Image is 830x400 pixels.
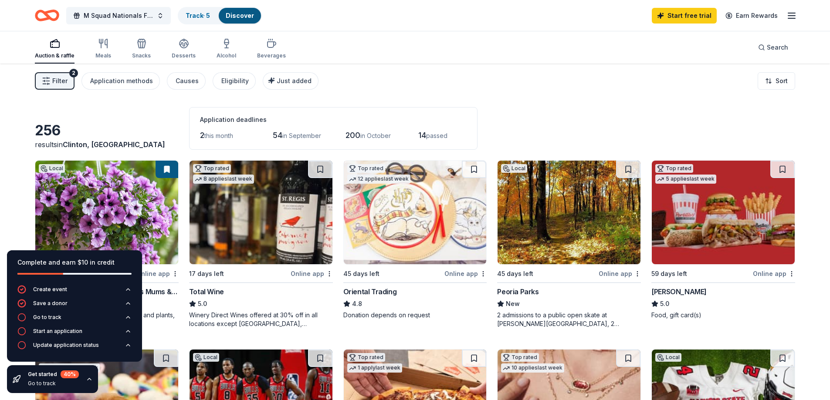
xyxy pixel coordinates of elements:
a: Discover [226,12,254,19]
a: Home [35,5,59,26]
div: 2 admissions to a public open skate at [PERSON_NAME][GEOGRAPHIC_DATA], 2 admissions to [GEOGRAPHI... [497,311,641,328]
div: Desserts [172,52,196,59]
span: Search [767,42,788,53]
a: Image for Portillo'sTop rated5 applieslast week59 days leftOnline app[PERSON_NAME]5.0Food, gift c... [651,160,795,319]
div: 45 days left [497,269,533,279]
div: 5 applies last week [655,175,716,184]
div: Top rated [655,164,693,173]
button: Eligibility [213,72,256,90]
div: Save a donor [33,300,68,307]
button: Sort [758,72,795,90]
a: Image for Peoria ParksLocal45 days leftOnline appPeoria ParksNew2 admissions to a public open ska... [497,160,641,328]
div: 10 applies last week [501,363,564,373]
div: Online app [599,268,641,279]
div: Alcohol [217,52,236,59]
span: New [506,299,520,309]
button: Track· 5Discover [178,7,262,24]
div: 40 % [61,370,79,378]
div: Complete and earn $10 in credit [17,257,132,268]
div: Create event [33,286,67,293]
div: Eligibility [221,76,249,86]
button: Start an application [17,327,132,341]
button: M Squad Nationals Fundraiser [66,7,171,24]
div: Food, gift card(s) [651,311,795,319]
div: Auction & raffle [35,52,75,59]
button: Beverages [257,35,286,64]
div: Top rated [501,353,539,362]
img: Image for Triple M Farm: Mariah's Mums & More [35,161,178,264]
div: 2 [69,69,78,77]
span: 5.0 [198,299,207,309]
img: Image for Portillo's [652,161,795,264]
div: Online app [291,268,333,279]
span: in [57,140,165,149]
div: Online app [444,268,487,279]
span: in September [282,132,321,139]
img: Image for Peoria Parks [498,161,640,264]
a: Start free trial [652,8,717,24]
div: 17 days left [189,269,224,279]
div: Application methods [90,76,153,86]
button: Go to track [17,313,132,327]
div: Online app [136,268,179,279]
a: Earn Rewards [720,8,783,24]
div: Local [501,164,527,173]
span: 4.8 [352,299,362,309]
div: Snacks [132,52,151,59]
div: 8 applies last week [193,175,254,184]
div: 45 days left [343,269,379,279]
a: Track· 5 [186,12,210,19]
div: Oriental Trading [343,286,397,297]
span: 14 [418,131,426,140]
button: Alcohol [217,35,236,64]
div: 256 [35,122,179,139]
div: Donation depends on request [343,311,487,319]
button: Causes [167,72,206,90]
span: 54 [273,131,282,140]
div: Get started [28,370,79,378]
span: 2 [200,131,204,140]
span: this month [204,132,233,139]
button: Meals [95,35,111,64]
div: Local [193,353,219,362]
button: Save a donor [17,299,132,313]
span: Clinton, [GEOGRAPHIC_DATA] [63,140,165,149]
button: Application methods [81,72,160,90]
div: Go to track [28,380,79,387]
span: passed [426,132,447,139]
button: Desserts [172,35,196,64]
div: Local [39,164,65,173]
div: results [35,139,179,150]
img: Image for Total Wine [190,161,332,264]
div: Winery Direct Wines offered at 30% off in all locations except [GEOGRAPHIC_DATA], [GEOGRAPHIC_DAT... [189,311,333,328]
div: Beverages [257,52,286,59]
span: Just added [277,77,312,84]
div: Top rated [347,164,385,173]
div: Peoria Parks [497,286,539,297]
span: Filter [52,76,68,86]
div: Meals [95,52,111,59]
div: Online app [753,268,795,279]
div: Top rated [193,164,231,173]
button: Create event [17,285,132,299]
img: Image for Oriental Trading [344,161,487,264]
span: in October [360,132,391,139]
button: Auction & raffle [35,35,75,64]
div: Application deadlines [200,114,467,125]
span: 5.0 [660,299,669,309]
div: Local [655,353,681,362]
div: Total Wine [189,286,224,297]
div: [PERSON_NAME] [651,286,707,297]
button: Snacks [132,35,151,64]
div: Start an application [33,328,82,335]
div: Update application status [33,342,99,349]
button: Just added [263,72,318,90]
button: Filter2 [35,72,75,90]
div: Top rated [347,353,385,362]
div: Causes [176,76,199,86]
span: 200 [346,131,360,140]
button: Update application status [17,341,132,355]
a: Image for Triple M Farm: Mariah's Mums & MoreLocal31 days leftOnline appTriple M Farm: [PERSON_NA... [35,160,179,328]
a: Image for Total WineTop rated8 applieslast week17 days leftOnline appTotal Wine5.0Winery Direct W... [189,160,333,328]
button: Search [751,39,795,56]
